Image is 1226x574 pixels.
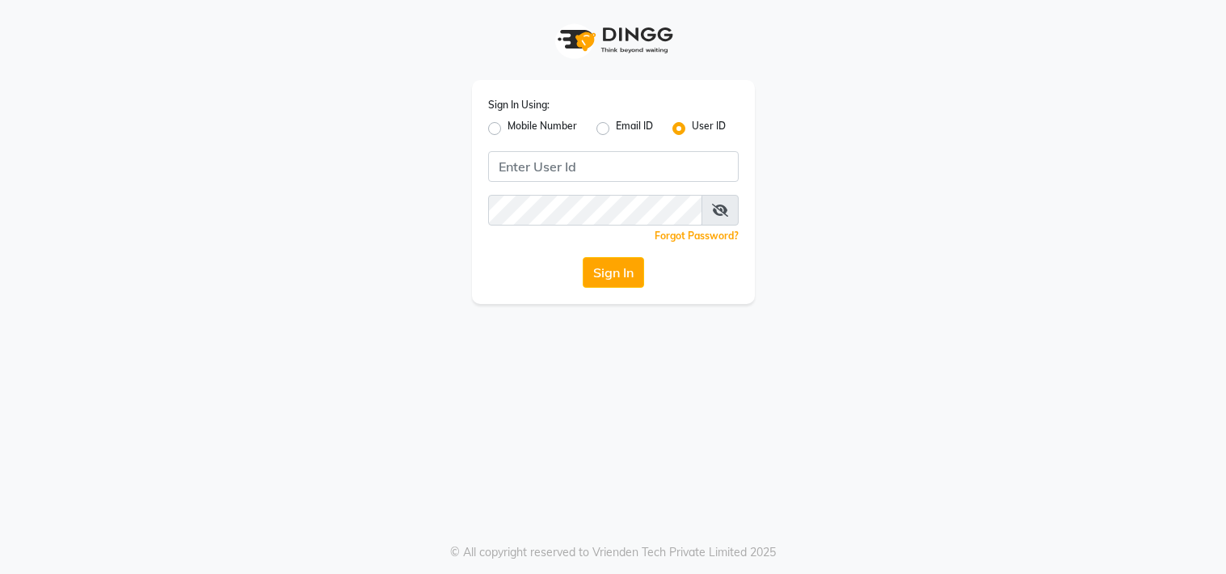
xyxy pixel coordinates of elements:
[583,257,644,288] button: Sign In
[549,16,678,64] img: logo1.svg
[488,151,739,182] input: Username
[616,119,653,138] label: Email ID
[692,119,726,138] label: User ID
[488,195,702,226] input: Username
[488,98,550,112] label: Sign In Using:
[508,119,577,138] label: Mobile Number
[655,230,739,242] a: Forgot Password?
